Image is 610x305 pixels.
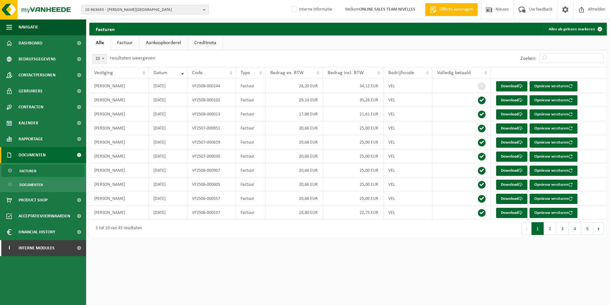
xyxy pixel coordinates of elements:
[530,109,577,120] button: Opnieuw versturen
[139,35,188,50] a: Aankoopborderel
[149,206,187,220] td: [DATE]
[187,107,236,121] td: VF2508-000013
[236,177,265,192] td: Factuur
[383,121,432,135] td: VEL
[19,240,55,256] span: Interne modules
[111,35,139,50] a: Factuur
[89,149,149,163] td: [PERSON_NAME]
[556,222,569,235] button: 3
[594,222,604,235] button: Next
[187,192,236,206] td: VF2506-000557
[89,206,149,220] td: [PERSON_NAME]
[187,121,236,135] td: VF2507-000851
[93,54,107,64] span: 10
[530,81,577,91] button: Opnieuw versturen
[569,222,581,235] button: 4
[544,222,556,235] button: 2
[323,93,383,107] td: 35,26 EUR
[323,192,383,206] td: 25,00 EUR
[149,121,187,135] td: [DATE]
[530,194,577,204] button: Opnieuw versturen
[19,131,43,147] span: Rapportage
[383,177,432,192] td: VEL
[530,180,577,190] button: Opnieuw versturen
[192,70,203,75] span: Code
[236,79,265,93] td: Factuur
[19,208,70,224] span: Acceptatievoorwaarden
[89,35,110,50] a: Alle
[496,180,527,190] a: Download
[149,163,187,177] td: [DATE]
[6,240,12,256] span: I
[149,177,187,192] td: [DATE]
[149,135,187,149] td: [DATE]
[530,208,577,218] button: Opnieuw versturen
[521,222,532,235] button: Previous
[323,107,383,121] td: 21,61 EUR
[437,70,471,75] span: Volledig betaald
[153,70,167,75] span: Datum
[19,165,36,177] span: Facturen
[236,135,265,149] td: Factuur
[187,206,236,220] td: VF2506-000537
[187,135,236,149] td: VF2507-000659
[93,54,106,63] span: 10
[81,5,209,14] button: 10-963693 - [PERSON_NAME][GEOGRAPHIC_DATA]
[2,165,85,177] a: Facturen
[530,137,577,148] button: Opnieuw versturen
[19,179,43,191] span: Documenten
[496,152,527,162] a: Download
[383,206,432,220] td: VEL
[265,177,323,192] td: 20,66 EUR
[19,99,43,115] span: Contracten
[94,70,113,75] span: Vestiging
[89,107,149,121] td: [PERSON_NAME]
[359,7,415,12] strong: ONLINE SALES TEAM NIVELLES
[425,3,478,16] a: Offerte aanvragen
[89,135,149,149] td: [PERSON_NAME]
[187,93,236,107] td: VF2508-000102
[323,177,383,192] td: 25,00 EUR
[19,115,38,131] span: Kalender
[530,95,577,106] button: Opnieuw versturen
[241,70,250,75] span: Type
[496,208,527,218] a: Download
[149,93,187,107] td: [DATE]
[496,137,527,148] a: Download
[149,192,187,206] td: [DATE]
[19,35,42,51] span: Dashboard
[85,5,200,15] span: 10-963693 - [PERSON_NAME][GEOGRAPHIC_DATA]
[236,192,265,206] td: Factuur
[19,51,56,67] span: Bedrijfsgegevens
[265,79,323,93] td: 28,20 EUR
[89,163,149,177] td: [PERSON_NAME]
[496,194,527,204] a: Download
[328,70,364,75] span: Bedrag incl. BTW
[89,79,149,93] td: [PERSON_NAME]
[532,222,544,235] button: 1
[530,166,577,176] button: Opnieuw versturen
[19,224,55,240] span: Financial History
[236,107,265,121] td: Factuur
[496,166,527,176] a: Download
[581,222,594,235] button: 5
[187,149,236,163] td: VF2507-000030
[149,107,187,121] td: [DATE]
[236,149,265,163] td: Factuur
[89,121,149,135] td: [PERSON_NAME]
[265,93,323,107] td: 29,14 EUR
[323,79,383,93] td: 34,12 EUR
[265,149,323,163] td: 20,66 EUR
[383,149,432,163] td: VEL
[19,83,42,99] span: Gebruikers
[270,70,304,75] span: Bedrag ex. BTW
[19,192,48,208] span: Product Shop
[2,178,85,191] a: Documenten
[89,177,149,192] td: [PERSON_NAME]
[323,163,383,177] td: 25,00 EUR
[496,95,527,106] a: Download
[530,123,577,134] button: Opnieuw versturen
[496,123,527,134] a: Download
[19,19,38,35] span: Navigatie
[383,93,432,107] td: VEL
